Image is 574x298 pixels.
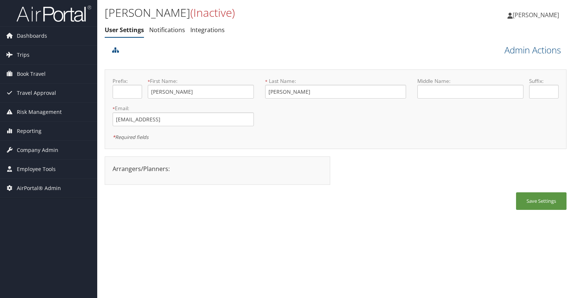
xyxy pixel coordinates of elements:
a: Admin Actions [504,44,561,56]
label: First Name: [148,77,254,85]
span: AirPortal® Admin [17,179,61,198]
a: Integrations [190,26,225,34]
a: Notifications [149,26,185,34]
h1: [PERSON_NAME] [105,5,412,21]
span: Reporting [17,122,42,140]
img: airportal-logo.png [16,5,91,22]
span: Travel Approval [17,84,56,102]
div: Arrangers/Planners: [107,164,328,173]
span: Book Travel [17,65,46,83]
span: Risk Management [17,103,62,121]
span: Trips [17,46,30,64]
a: [PERSON_NAME] [507,4,567,26]
span: [PERSON_NAME] [513,11,559,19]
em: Required fields [113,134,148,140]
label: Suffix: [529,77,559,85]
span: Employee Tools [17,160,56,179]
span: Dashboards [17,27,47,45]
span: Company Admin [17,141,58,159]
span: (Inactive) [190,5,235,20]
a: User Settings [105,26,144,34]
label: Prefix: [113,77,142,85]
label: Last Name: [265,77,406,85]
button: Save Settings [516,192,567,210]
label: Email: [113,105,254,112]
label: Middle Name: [417,77,523,85]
